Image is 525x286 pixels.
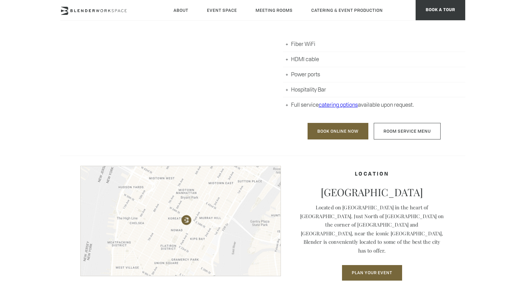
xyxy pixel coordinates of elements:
button: Plan Your Event [342,265,402,281]
a: Room Service Menu [374,123,441,139]
li: Fiber WiFi [283,37,465,52]
li: HDMI cable [283,52,465,67]
li: Full service available upon request. [283,97,465,112]
h4: Location [299,168,445,181]
a: Book Online Now [308,123,368,139]
a: catering options [319,101,358,108]
img: blender-map.jpg [80,166,281,276]
li: Power ports [283,67,465,82]
p: [GEOGRAPHIC_DATA] [299,186,445,198]
li: Hospitality Bar [283,82,465,98]
iframe: Chat Widget [491,254,525,286]
p: Located on [GEOGRAPHIC_DATA] in the heart of [GEOGRAPHIC_DATA]. Just North of [GEOGRAPHIC_DATA] o... [299,203,445,255]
